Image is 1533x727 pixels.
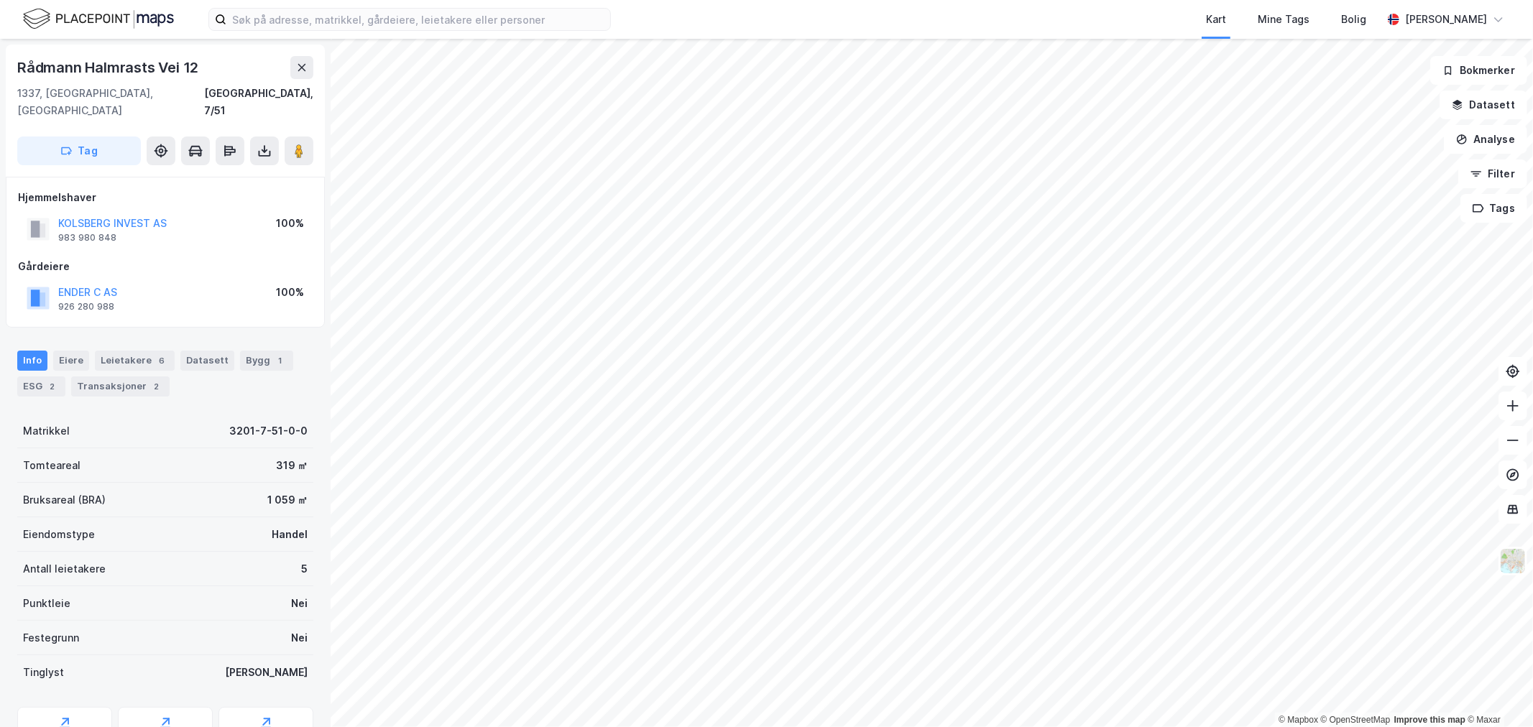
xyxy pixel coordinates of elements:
div: 3201-7-51-0-0 [229,422,308,440]
div: Festegrunn [23,629,79,647]
div: 100% [276,215,304,232]
div: Mine Tags [1258,11,1309,28]
div: Antall leietakere [23,560,106,578]
div: Bolig [1341,11,1366,28]
button: Datasett [1440,91,1527,119]
div: Matrikkel [23,422,70,440]
a: OpenStreetMap [1321,715,1391,725]
div: [PERSON_NAME] [225,664,308,681]
div: Datasett [180,351,234,371]
div: 6 [155,353,169,368]
button: Filter [1458,159,1527,188]
div: Transaksjoner [71,376,170,397]
iframe: Chat Widget [1461,658,1533,727]
div: 1337, [GEOGRAPHIC_DATA], [GEOGRAPHIC_DATA] [17,85,204,119]
button: Analyse [1444,125,1527,154]
div: ESG [17,376,65,397]
div: Nei [291,629,308,647]
div: Kontrollprogram for chat [1461,658,1533,727]
img: Z [1499,547,1527,575]
div: Nei [291,595,308,612]
div: Bygg [240,351,293,371]
button: Bokmerker [1430,56,1527,85]
div: Tomteareal [23,457,80,474]
div: Info [17,351,47,371]
div: Leietakere [95,351,175,371]
div: Hjemmelshaver [18,189,313,206]
button: Tag [17,136,141,165]
div: Punktleie [23,595,70,612]
div: Eiendomstype [23,526,95,543]
a: Improve this map [1394,715,1465,725]
div: [GEOGRAPHIC_DATA], 7/51 [204,85,313,119]
div: 983 980 848 [58,232,116,244]
div: [PERSON_NAME] [1405,11,1487,28]
div: 926 280 988 [58,301,114,312]
div: 1 [273,353,287,368]
div: 1 059 ㎡ [267,491,308,509]
div: Rådmann Halmrasts Vei 12 [17,56,201,79]
img: logo.f888ab2527a4732fd821a326f86c7f29.svg [23,6,174,32]
div: Bruksareal (BRA) [23,491,106,509]
div: Kart [1206,11,1226,28]
div: Tinglyst [23,664,64,681]
div: 2 [149,379,164,394]
div: 5 [301,560,308,578]
div: Handel [272,526,308,543]
button: Tags [1460,194,1527,223]
input: Søk på adresse, matrikkel, gårdeiere, leietakere eller personer [226,9,610,30]
div: Gårdeiere [18,258,313,275]
div: 2 [45,379,60,394]
div: Eiere [53,351,89,371]
div: 100% [276,284,304,301]
a: Mapbox [1279,715,1318,725]
div: 319 ㎡ [276,457,308,474]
